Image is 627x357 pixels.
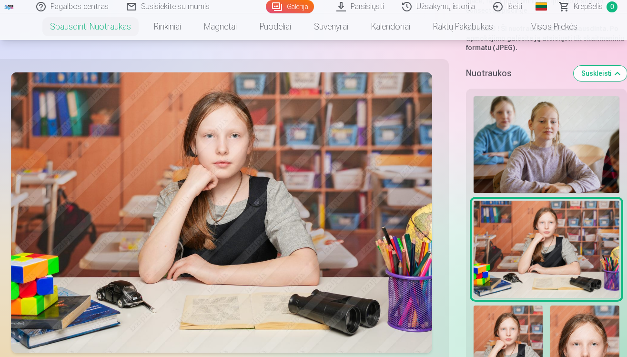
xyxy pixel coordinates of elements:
[574,1,603,12] span: Krepšelis
[192,13,248,40] a: Magnetai
[607,1,617,12] span: 0
[466,67,566,80] h5: Nuotraukos
[360,13,422,40] a: Kalendoriai
[574,66,627,81] button: Suskleisti
[505,13,589,40] a: Visos prekės
[466,25,624,51] strong: Ši nuotrauka nebus atspausdinta. Po apmokėjimo galėsite ją atsisiųsti tik skaitmeniniu formatu (J...
[422,13,505,40] a: Raktų pakabukas
[4,4,14,10] img: /fa5
[248,13,303,40] a: Puodeliai
[142,13,192,40] a: Rinkiniai
[303,13,360,40] a: Suvenyrai
[39,13,142,40] a: Spausdinti nuotraukas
